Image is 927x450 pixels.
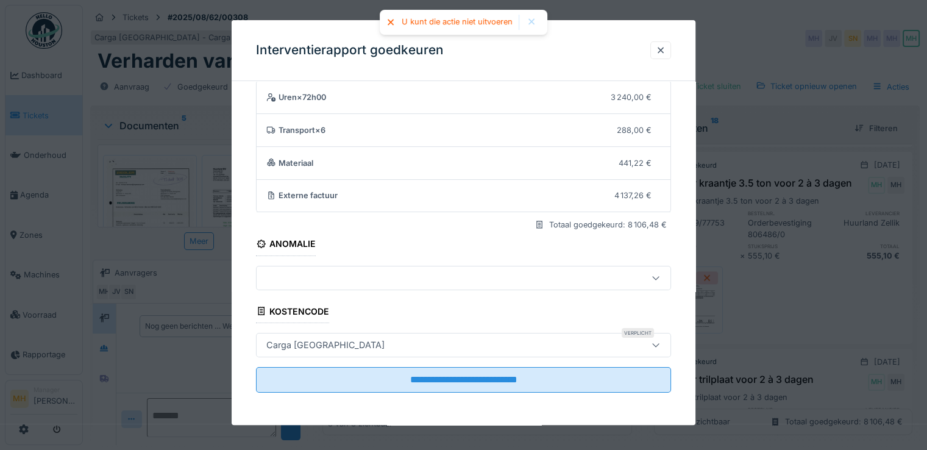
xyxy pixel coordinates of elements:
div: Transport × 6 [266,124,608,136]
div: 3 240,00 € [611,91,652,103]
summary: Transport×6288,00 € [261,119,666,141]
div: Carga [GEOGRAPHIC_DATA] [261,338,389,352]
div: Externe factuur [266,190,605,202]
div: 441,22 € [619,157,652,169]
div: Verplicht [622,328,654,338]
div: U kunt die actie niet uitvoeren [402,17,513,27]
summary: Materiaal441,22 € [261,152,666,174]
div: Uren × 72h00 [266,91,602,103]
div: Kostencode [256,302,329,323]
div: Materiaal [266,157,609,169]
div: 4 137,26 € [614,190,652,202]
div: Totaal goedgekeurd: 8 106,48 € [549,220,667,231]
div: Anomalie [256,235,316,256]
summary: Uren×72h003 240,00 € [261,86,666,109]
summary: Externe factuur4 137,26 € [261,185,666,207]
h3: Interventierapport goedkeuren [256,43,444,58]
div: 288,00 € [617,124,652,136]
